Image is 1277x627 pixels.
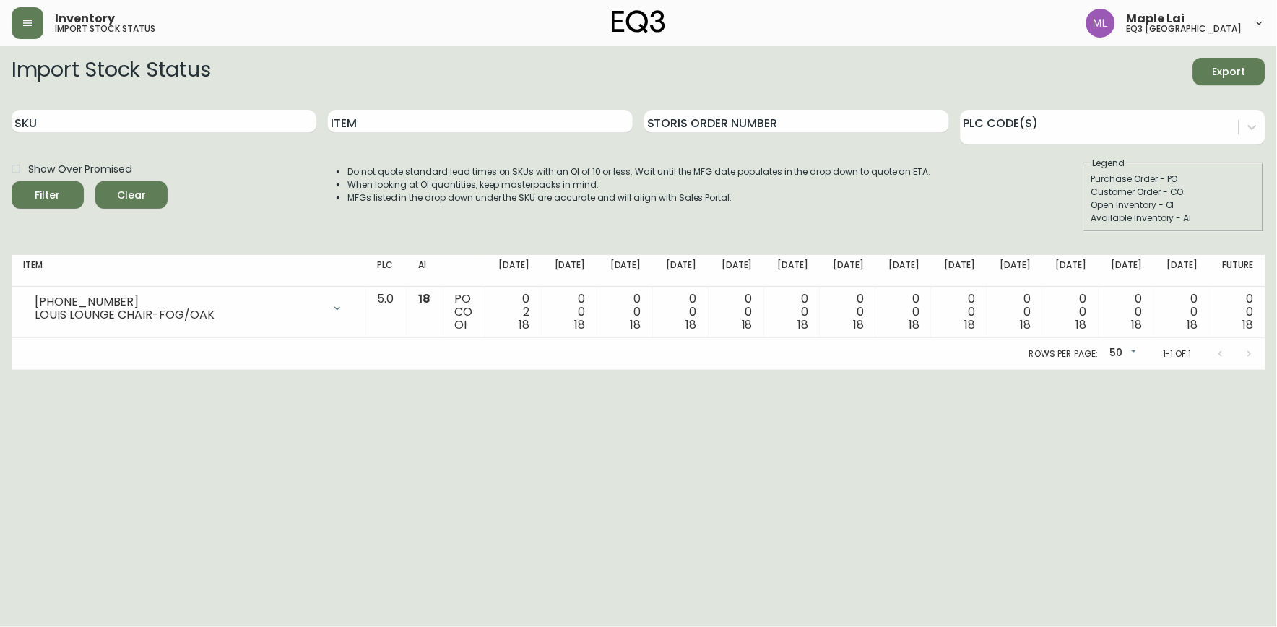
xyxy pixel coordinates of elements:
span: 18 [797,316,808,333]
span: 18 [1132,316,1143,333]
span: 18 [1187,316,1198,333]
th: Item [12,255,366,287]
div: 0 0 [1110,293,1143,332]
span: 18 [519,316,530,333]
div: 0 0 [943,293,975,332]
span: 18 [1021,316,1031,333]
th: [DATE] [1042,255,1098,287]
button: Export [1193,58,1265,85]
th: [DATE] [987,255,1042,287]
div: PO CO [455,293,475,332]
div: [PHONE_NUMBER]LOUIS LOUNGE CHAIR-FOG/OAK [23,293,355,324]
td: 5.0 [366,287,407,338]
div: 0 0 [665,293,697,332]
h5: eq3 [GEOGRAPHIC_DATA] [1127,25,1242,33]
div: 0 2 [497,293,529,332]
span: Show Over Promised [28,162,131,177]
div: 0 0 [887,293,919,332]
li: When looking at OI quantities, keep masterpacks in mind. [347,178,931,191]
div: 0 0 [609,293,641,332]
li: Do not quote standard lead times on SKUs with an OI of 10 or less. Wait until the MFG date popula... [347,165,931,178]
h2: Import Stock Status [12,58,210,85]
img: logo [612,10,665,33]
div: 0 0 [1221,293,1254,332]
img: 61e28cffcf8cc9f4e300d877dd684943 [1086,9,1115,38]
div: Filter [35,186,61,204]
div: 0 0 [553,293,586,332]
li: MFGs listed in the drop down under the SKU are accurate and will align with Sales Portal. [347,191,931,204]
th: [DATE] [875,255,931,287]
span: 18 [853,316,864,333]
th: PLC [366,255,407,287]
th: [DATE] [653,255,709,287]
h5: import stock status [55,25,155,33]
span: 18 [964,316,975,333]
th: [DATE] [820,255,875,287]
p: 1-1 of 1 [1163,347,1192,360]
th: AI [407,255,443,287]
span: 18 [1243,316,1254,333]
div: LOUIS LOUNGE CHAIR-FOG/OAK [35,308,323,321]
p: Rows per page: [1029,347,1098,360]
span: 18 [686,316,697,333]
legend: Legend [1091,157,1127,170]
span: Inventory [55,13,115,25]
th: [DATE] [709,255,764,287]
span: 18 [909,316,919,333]
span: 18 [631,316,641,333]
span: Maple Lai [1127,13,1185,25]
th: [DATE] [597,255,653,287]
div: 0 0 [720,293,753,332]
th: Future [1210,255,1265,287]
th: [DATE] [1099,255,1154,287]
th: [DATE] [764,255,820,287]
div: Purchase Order - PO [1091,173,1256,186]
div: Open Inventory - OI [1091,199,1256,212]
span: Clear [107,186,156,204]
span: 18 [575,316,586,333]
span: 18 [418,290,430,307]
div: 0 0 [1054,293,1086,332]
th: [DATE] [485,255,541,287]
div: Available Inventory - AI [1091,212,1256,225]
th: [DATE] [1154,255,1210,287]
div: 0 0 [998,293,1031,332]
div: 0 0 [1166,293,1198,332]
div: [PHONE_NUMBER] [35,295,323,308]
span: OI [455,316,467,333]
th: [DATE] [931,255,987,287]
span: 18 [1076,316,1087,333]
div: 50 [1104,342,1140,366]
button: Clear [95,181,168,209]
span: 18 [742,316,753,333]
th: [DATE] [542,255,597,287]
div: 0 0 [831,293,864,332]
div: 0 0 [776,293,808,332]
button: Filter [12,181,84,209]
div: Customer Order - CO [1091,186,1256,199]
span: Export [1205,63,1254,81]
